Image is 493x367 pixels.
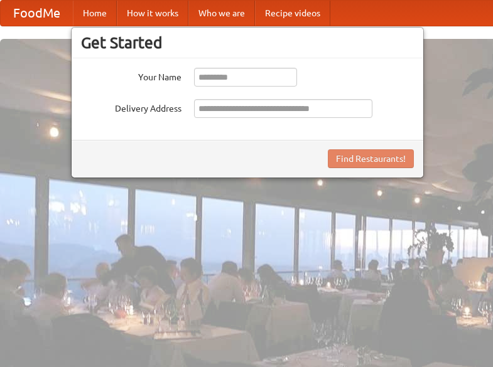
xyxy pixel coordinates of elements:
[117,1,188,26] a: How it works
[73,1,117,26] a: Home
[255,1,330,26] a: Recipe videos
[1,1,73,26] a: FoodMe
[328,149,414,168] button: Find Restaurants!
[81,99,181,115] label: Delivery Address
[81,68,181,83] label: Your Name
[188,1,255,26] a: Who we are
[81,33,414,52] h3: Get Started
